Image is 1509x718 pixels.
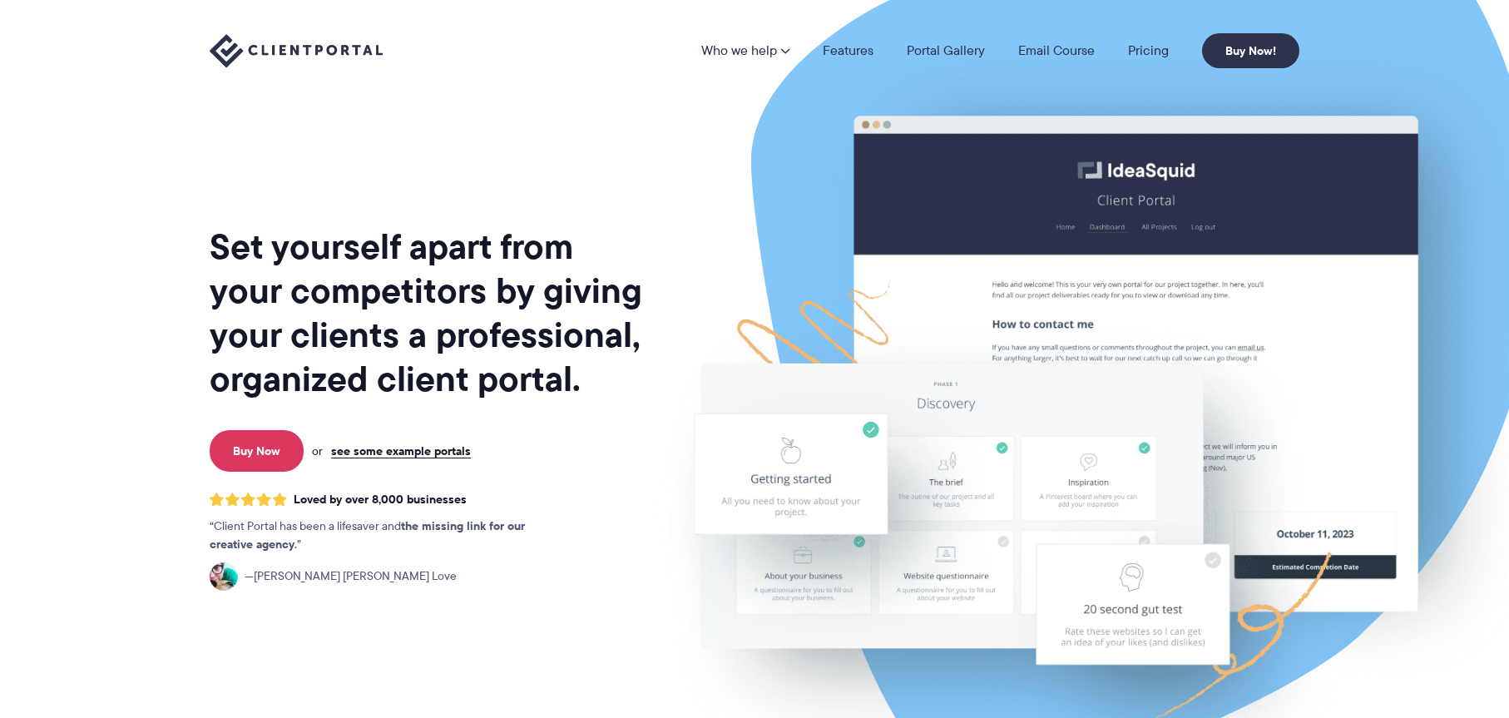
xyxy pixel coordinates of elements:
[312,443,323,458] span: or
[210,430,304,472] a: Buy Now
[210,517,525,553] strong: the missing link for our creative agency
[331,443,471,458] a: see some example portals
[210,517,559,554] p: Client Portal has been a lifesaver and .
[1128,44,1169,57] a: Pricing
[823,44,873,57] a: Features
[907,44,985,57] a: Portal Gallery
[245,567,457,586] span: [PERSON_NAME] [PERSON_NAME] Love
[210,225,646,401] h1: Set yourself apart from your competitors by giving your clients a professional, organized client ...
[1018,44,1095,57] a: Email Course
[701,44,789,57] a: Who we help
[294,493,467,507] span: Loved by over 8,000 businesses
[1202,33,1299,68] a: Buy Now!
